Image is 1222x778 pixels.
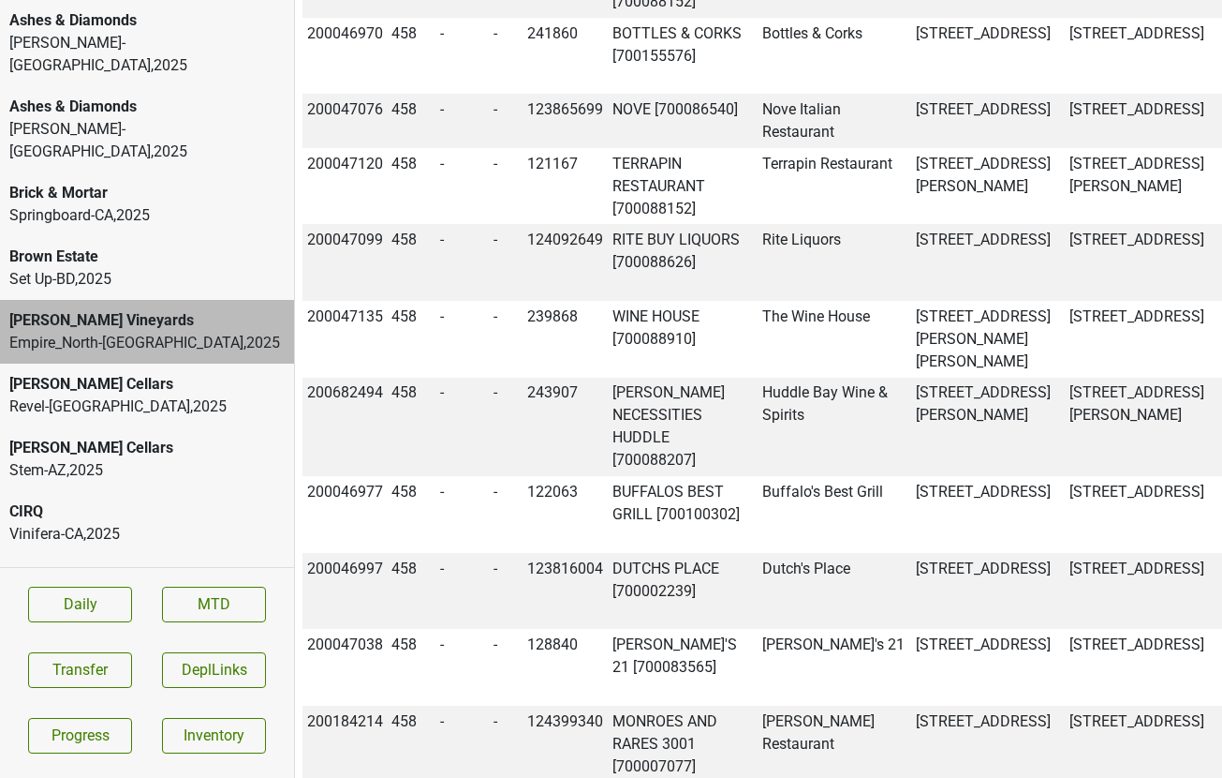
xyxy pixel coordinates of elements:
[608,94,758,148] td: NOVE [700086540]
[435,378,489,477] td: -
[758,378,912,477] td: Huddle Bay Wine & Spirits
[489,224,523,301] td: -
[388,18,436,95] td: 458
[388,301,436,378] td: 458
[911,94,1065,148] td: [STREET_ADDRESS]
[435,553,489,630] td: -
[9,182,285,204] div: Brick & Mortar
[302,378,388,477] td: 200682494
[758,553,912,630] td: Dutch's Place
[9,501,285,523] div: CIRQ
[9,373,285,396] div: [PERSON_NAME] Cellars
[302,94,388,148] td: 200047076
[758,301,912,378] td: The Wine House
[608,629,758,706] td: [PERSON_NAME]'S 21 [700083565]
[162,587,266,622] a: MTD
[489,18,523,95] td: -
[911,378,1065,477] td: [STREET_ADDRESS][PERSON_NAME]
[302,629,388,706] td: 200047038
[758,629,912,706] td: [PERSON_NAME]'s 21
[523,378,608,477] td: 243907
[302,476,388,553] td: 200046977
[911,301,1065,378] td: [STREET_ADDRESS][PERSON_NAME][PERSON_NAME]
[523,94,608,148] td: 123865699
[9,523,285,546] div: Vinifera-CA , 2025
[608,224,758,301] td: RITE BUY LIQUORS [700088626]
[523,301,608,378] td: 239868
[9,118,285,163] div: [PERSON_NAME]-[GEOGRAPHIC_DATA] , 2025
[9,9,285,32] div: Ashes & Diamonds
[911,476,1065,553] td: [STREET_ADDRESS]
[9,437,285,459] div: [PERSON_NAME] Cellars
[9,96,285,118] div: Ashes & Diamonds
[302,553,388,630] td: 200046997
[911,18,1065,95] td: [STREET_ADDRESS]
[523,224,608,301] td: 124092649
[9,204,285,227] div: Springboard-CA , 2025
[302,301,388,378] td: 200047135
[758,94,912,148] td: Nove Italian Restaurant
[435,224,489,301] td: -
[302,148,388,225] td: 200047120
[911,224,1065,301] td: [STREET_ADDRESS]
[435,629,489,706] td: -
[758,18,912,95] td: Bottles & Corks
[911,553,1065,630] td: [STREET_ADDRESS]
[523,148,608,225] td: 121167
[9,268,285,291] div: Set Up-BD , 2025
[608,378,758,477] td: [PERSON_NAME] NECESSITIES HUDDLE [700088207]
[523,553,608,630] td: 123816004
[608,301,758,378] td: WINE HOUSE [700088910]
[9,32,285,77] div: [PERSON_NAME]-[GEOGRAPHIC_DATA] , 2025
[9,246,285,268] div: Brown Estate
[435,476,489,553] td: -
[9,459,285,482] div: Stem-AZ , 2025
[302,224,388,301] td: 200047099
[911,148,1065,225] td: [STREET_ADDRESS][PERSON_NAME]
[489,301,523,378] td: -
[911,629,1065,706] td: [STREET_ADDRESS]
[758,224,912,301] td: Rite Liquors
[388,476,436,553] td: 458
[608,553,758,630] td: DUTCHS PLACE [700002239]
[435,301,489,378] td: -
[9,564,285,587] div: [PERSON_NAME]
[162,652,266,688] button: DeplLinks
[162,718,266,754] a: Inventory
[388,378,436,477] td: 458
[435,148,489,225] td: -
[435,94,489,148] td: -
[28,718,132,754] a: Progress
[388,148,436,225] td: 458
[489,94,523,148] td: -
[523,629,608,706] td: 128840
[489,148,523,225] td: -
[523,18,608,95] td: 241860
[489,378,523,477] td: -
[435,18,489,95] td: -
[388,94,436,148] td: 458
[608,18,758,95] td: BOTTLES & CORKS [700155576]
[28,587,132,622] a: Daily
[523,476,608,553] td: 122063
[388,629,436,706] td: 458
[302,18,388,95] td: 200046970
[9,332,285,354] div: Empire_North-[GEOGRAPHIC_DATA] , 2025
[489,553,523,630] td: -
[608,476,758,553] td: BUFFALOS BEST GRILL [700100302]
[758,476,912,553] td: Buffalo's Best Grill
[388,224,436,301] td: 458
[9,309,285,332] div: [PERSON_NAME] Vineyards
[489,629,523,706] td: -
[758,148,912,225] td: Terrapin Restaurant
[608,148,758,225] td: TERRAPIN RESTAURANT [700088152]
[388,553,436,630] td: 458
[489,476,523,553] td: -
[28,652,132,688] button: Transfer
[9,396,285,418] div: Revel-[GEOGRAPHIC_DATA] , 2025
